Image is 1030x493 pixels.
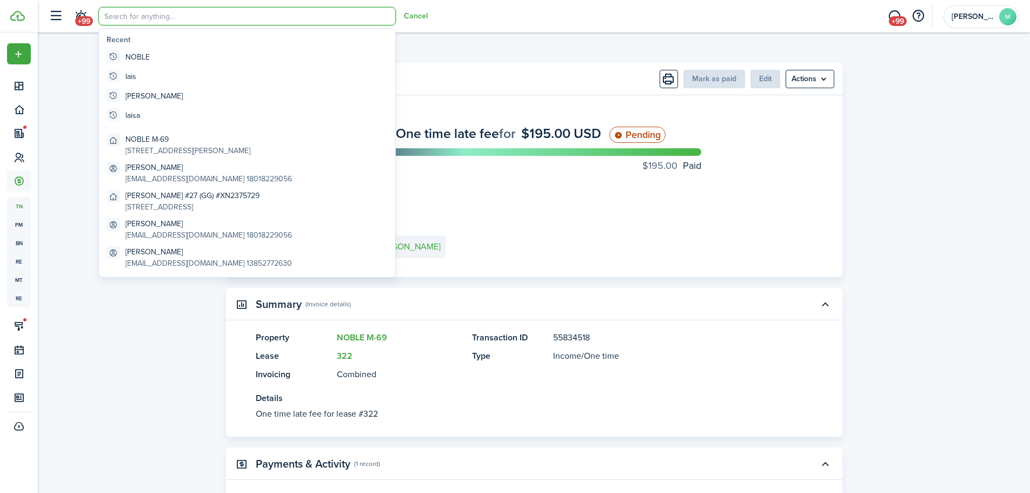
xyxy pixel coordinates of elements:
[102,67,392,86] global-search-item: lais
[305,299,351,309] panel-main-subtitle: (Invoice details)
[256,407,780,420] panel-main-description: One time late fee for lease #322
[553,350,780,363] panel-main-description: /
[642,159,677,173] progress-caption-label-value: $195.00
[553,350,581,362] span: Income
[125,134,250,145] global-search-item-title: NOBLE M-69
[816,455,834,473] button: Toggle accordion
[7,252,31,271] a: re
[404,12,428,21] button: Cancel
[7,271,31,289] a: mt
[354,459,380,469] panel-main-subtitle: (1 record)
[584,350,619,362] span: One time
[125,201,260,213] global-search-item-description: [STREET_ADDRESS]
[107,34,392,45] global-search-list-title: Recent
[884,3,905,30] a: Messaging
[125,229,292,241] global-search-item-description: [EMAIL_ADDRESS][DOMAIN_NAME] 18018229056
[125,145,250,156] global-search-item-description: [STREET_ADDRESS][PERSON_NAME]
[352,235,446,258] a: Andrew Klima[PERSON_NAME]
[952,13,995,21] span: Monica
[999,8,1016,25] avatar-text: M
[256,350,331,363] panel-main-title: Lease
[7,234,31,252] a: bn
[472,350,548,363] panel-main-title: Type
[786,70,834,88] menu-btn: Actions
[125,258,292,269] global-search-item-description: [EMAIL_ADDRESS][DOMAIN_NAME] 13852772630
[786,70,834,88] button: Open menu
[337,350,353,362] a: 322
[7,43,31,64] button: Open menu
[125,218,292,229] global-search-item-title: [PERSON_NAME]
[102,86,392,106] global-search-item: [PERSON_NAME]
[256,331,331,344] panel-main-title: Property
[521,123,601,143] span: $195.00 USD
[256,458,350,470] panel-main-title: Payments & Activity
[45,6,66,27] button: Open sidebar
[642,159,701,173] progress-caption-label: Paid
[256,368,331,381] panel-main-title: Invoicing
[102,106,392,125] global-search-item: laisa
[7,289,31,307] a: re
[609,127,666,143] status: Pending
[10,11,25,21] img: TenantCloud
[125,90,183,102] global-search-item-title: [PERSON_NAME]
[102,47,392,67] global-search-item: NOBLE
[125,110,140,121] global-search-item-title: laisa
[226,331,842,437] panel-main-body: Toggle accordion
[70,3,91,30] a: Notifications
[553,331,780,344] panel-main-description: 55834518
[337,368,461,381] panel-main-description: Combined
[909,7,927,25] button: Open resource center
[816,295,834,313] button: Toggle accordion
[125,190,260,201] global-search-item-title: [PERSON_NAME] #27 (GG) #XN2375729
[499,123,516,143] span: for
[125,71,136,82] global-search-item-title: lais
[125,246,292,258] global-search-item-title: [PERSON_NAME]
[125,51,150,63] global-search-item-title: NOBLE
[256,392,780,405] panel-main-title: Details
[889,16,907,26] span: +99
[125,173,292,185] global-search-item-description: [EMAIL_ADDRESS][DOMAIN_NAME] 18018229056
[125,162,292,173] global-search-item-title: [PERSON_NAME]
[337,331,387,344] a: NOBLE M-69
[98,7,396,25] input: Search for anything...
[7,197,31,215] a: tn
[7,215,31,234] a: pm
[472,331,548,344] panel-main-title: Transaction ID
[256,298,302,311] panel-main-title: Summary
[75,16,93,26] span: +99
[660,70,678,88] button: Print
[375,242,441,252] e-details-info-title: [PERSON_NAME]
